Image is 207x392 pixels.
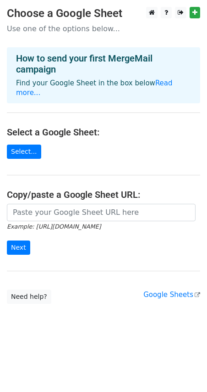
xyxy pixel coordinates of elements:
h3: Choose a Google Sheet [7,7,200,20]
a: Select... [7,145,41,159]
input: Paste your Google Sheet URL here [7,204,196,221]
small: Example: [URL][DOMAIN_NAME] [7,223,101,230]
a: Need help? [7,290,51,304]
p: Find your Google Sheet in the box below [16,78,191,98]
input: Next [7,241,30,255]
p: Use one of the options below... [7,24,200,34]
a: Google Sheets [143,291,200,299]
a: Read more... [16,79,173,97]
h4: Copy/paste a Google Sheet URL: [7,189,200,200]
h4: Select a Google Sheet: [7,127,200,138]
h4: How to send your first MergeMail campaign [16,53,191,75]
